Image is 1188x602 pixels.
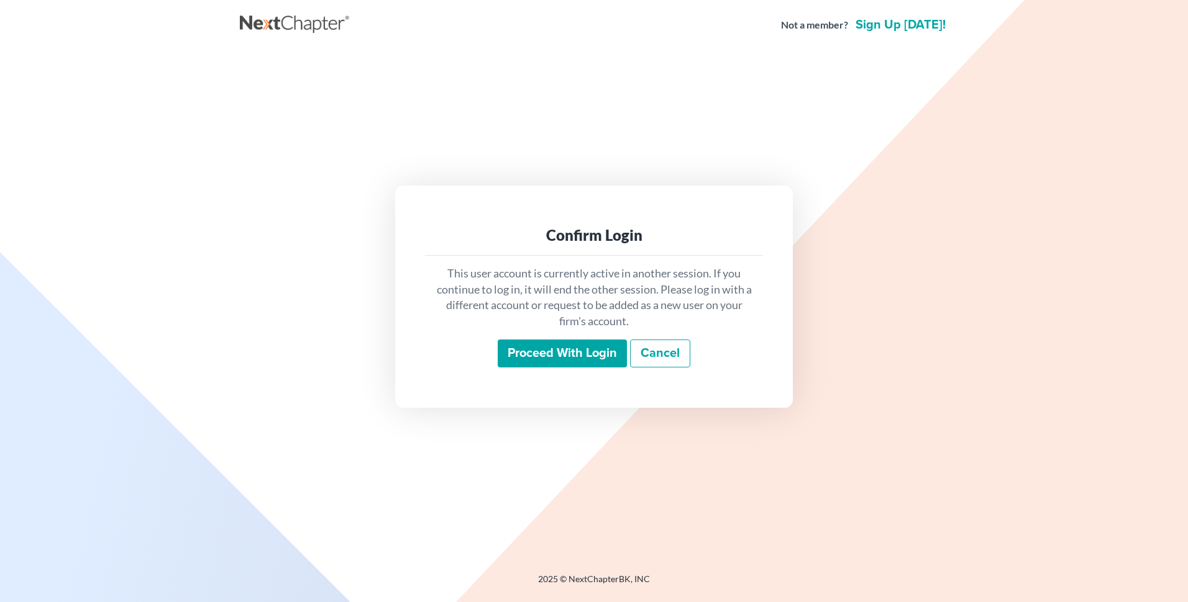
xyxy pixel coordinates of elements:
[853,19,948,31] a: Sign up [DATE]!
[240,573,948,595] div: 2025 © NextChapterBK, INC
[435,266,753,330] p: This user account is currently active in another session. If you continue to log in, it will end ...
[498,339,627,368] input: Proceed with login
[781,18,848,32] strong: Not a member?
[630,339,690,368] a: Cancel
[435,225,753,245] div: Confirm Login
